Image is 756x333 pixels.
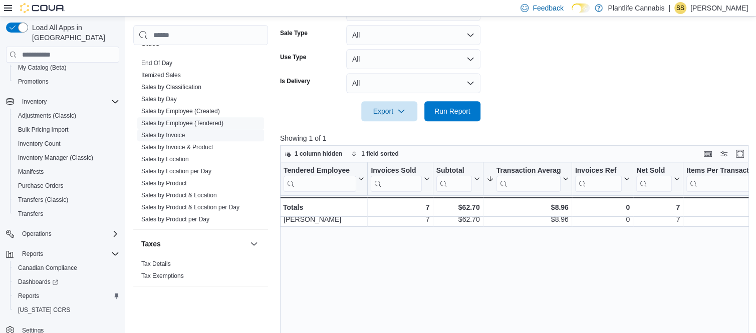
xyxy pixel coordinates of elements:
a: Sales by Invoice [141,132,185,139]
div: Net Sold [636,166,672,176]
input: Dark Mode [572,4,590,13]
button: 1 column hidden [281,148,346,160]
span: End Of Day [141,59,172,67]
span: Inventory [22,98,47,106]
button: Export [361,101,417,121]
button: Reports [18,248,47,260]
span: Itemized Sales [141,71,181,79]
span: Inventory Manager (Classic) [18,154,93,162]
span: Sales by Location per Day [141,167,211,175]
button: Transfers [10,207,123,221]
button: Taxes [141,239,246,249]
span: Inventory Manager (Classic) [14,152,119,164]
a: Sales by Classification [141,84,201,91]
span: My Catalog (Beta) [14,62,119,74]
span: Adjustments (Classic) [18,112,76,120]
div: Transaction Average [496,166,560,192]
a: Bulk Pricing Import [14,124,73,136]
div: 7 [636,213,680,225]
div: Invoices Ref [575,166,622,192]
a: Dashboards [14,276,62,288]
div: [PERSON_NAME] [284,213,364,225]
button: All [346,25,480,45]
span: My Catalog (Beta) [18,64,67,72]
a: [US_STATE] CCRS [14,304,74,316]
button: 1 field sorted [347,148,403,160]
button: Tendered Employee [284,166,364,192]
button: Operations [2,227,123,241]
div: 7 [636,201,680,213]
span: Transfers [14,208,119,220]
div: Tendered Employee [284,166,356,192]
button: Reports [10,289,123,303]
button: Inventory Manager (Classic) [10,151,123,165]
button: Inventory [2,95,123,109]
span: Adjustments (Classic) [14,110,119,122]
button: Transaction Average [486,166,568,192]
div: Transaction Average [496,166,560,176]
button: Transfers (Classic) [10,193,123,207]
span: Sales by Employee (Tendered) [141,119,223,127]
span: Tax Details [141,260,171,268]
span: Dashboards [14,276,119,288]
div: $62.70 [436,213,479,225]
div: $8.96 [486,213,568,225]
span: Promotions [18,78,49,86]
a: Sales by Product & Location [141,192,217,199]
a: Canadian Compliance [14,262,81,274]
p: | [668,2,670,14]
span: Manifests [18,168,44,176]
p: [PERSON_NAME] [690,2,748,14]
span: Transfers [18,210,43,218]
a: Purchase Orders [14,180,68,192]
div: Invoices Sold [371,166,421,192]
span: Load All Apps in [GEOGRAPHIC_DATA] [28,23,119,43]
button: Canadian Compliance [10,261,123,275]
span: Reports [18,292,39,300]
p: Plantlife Cannabis [608,2,664,14]
h3: Taxes [141,239,161,249]
button: Operations [18,228,56,240]
button: Keyboard shortcuts [702,148,714,160]
span: Washington CCRS [14,304,119,316]
div: Subtotal [436,166,471,176]
span: 1 field sorted [361,150,399,158]
a: Sales by Product [141,180,187,187]
a: Sales by Invoice & Product [141,144,213,151]
a: My Catalog (Beta) [14,62,71,74]
button: Purchase Orders [10,179,123,193]
span: Transfers (Classic) [14,194,119,206]
button: Enter fullscreen [734,148,746,160]
div: Taxes [133,258,268,286]
span: Purchase Orders [18,182,64,190]
span: Reports [14,290,119,302]
a: Sales by Day [141,96,177,103]
a: Tax Exemptions [141,272,184,279]
button: [US_STATE] CCRS [10,303,123,317]
div: Invoices Ref [575,166,622,176]
span: Canadian Compliance [18,264,77,272]
a: Promotions [14,76,53,88]
span: Inventory Count [14,138,119,150]
div: 0 [575,201,630,213]
a: Sales by Location [141,156,189,163]
a: Manifests [14,166,48,178]
button: Bulk Pricing Import [10,123,123,137]
a: Sales by Employee (Created) [141,108,220,115]
a: End Of Day [141,60,172,67]
span: Sales by Product & Location [141,191,217,199]
a: Transfers [14,208,47,220]
div: Tendered Employee [284,166,356,176]
div: Sales [133,57,268,229]
label: Is Delivery [280,77,310,85]
span: Reports [22,250,43,258]
button: Subtotal [436,166,479,192]
span: [US_STATE] CCRS [18,306,70,314]
span: Operations [22,230,52,238]
span: Inventory [18,96,119,108]
p: Showing 1 of 1 [280,133,753,143]
button: Inventory Count [10,137,123,151]
span: 1 column hidden [295,150,342,158]
span: Promotions [14,76,119,88]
